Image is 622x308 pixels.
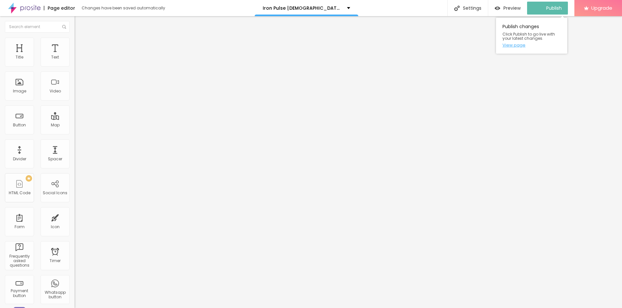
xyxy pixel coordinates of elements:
[13,157,26,161] div: Divider
[51,123,60,127] div: Map
[62,25,66,29] img: Icone
[82,6,165,10] div: Changes have been saved automatically
[263,6,342,10] p: Iron Pulse [DEMOGRAPHIC_DATA][MEDICAL_DATA]
[591,5,612,11] span: Upgrade
[9,191,30,195] div: HTML Code
[6,254,32,268] div: Frequently asked questions
[502,43,561,47] a: View page
[48,157,62,161] div: Spacer
[50,259,61,263] div: Timer
[15,225,25,229] div: Form
[44,6,75,10] div: Page editor
[527,2,568,15] button: Publish
[546,5,562,11] span: Publish
[454,5,460,11] img: Icone
[13,89,26,93] div: Image
[503,5,521,11] span: Preview
[50,89,61,93] div: Video
[6,289,32,298] div: Payment button
[43,191,67,195] div: Social Icons
[16,55,23,59] div: Title
[75,16,622,308] iframe: Editor
[502,32,561,40] span: Click Publish to go live with your latest changes.
[42,290,68,300] div: Whatsapp button
[496,18,567,54] div: Publish changes
[495,5,500,11] img: view-1.svg
[51,55,59,59] div: Text
[5,21,70,33] input: Search element
[488,2,527,15] button: Preview
[13,123,26,127] div: Button
[51,225,60,229] div: Icon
